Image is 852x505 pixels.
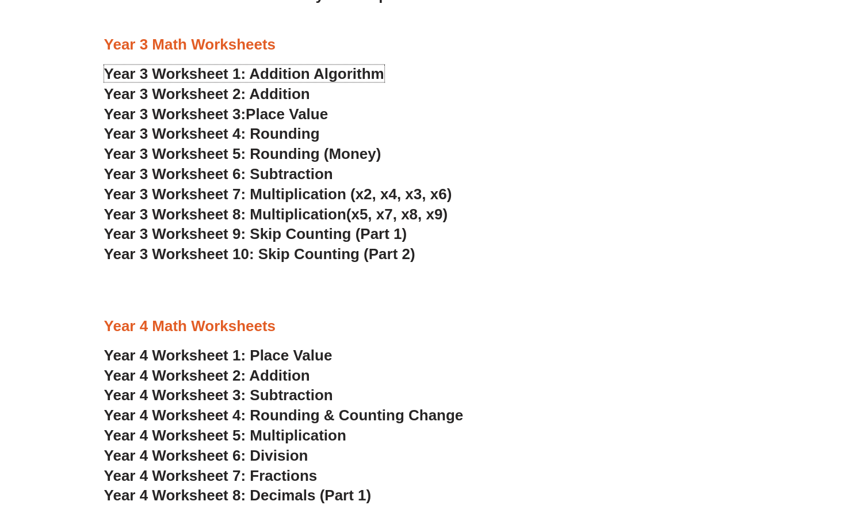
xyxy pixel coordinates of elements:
[104,317,748,336] h3: Year 4 Math Worksheets
[104,85,310,102] a: Year 3 Worksheet 2: Addition
[104,185,452,203] a: Year 3 Worksheet 7: Multiplication (x2, x4, x3, x6)
[660,375,852,505] iframe: Chat Widget
[104,105,328,123] a: Year 3 Worksheet 3:Place Value
[246,105,328,123] span: Place Value
[104,367,310,384] a: Year 4 Worksheet 2: Addition
[104,386,333,404] a: Year 4 Worksheet 3: Subtraction
[104,125,320,142] a: Year 3 Worksheet 4: Rounding
[104,347,333,364] a: Year 4 Worksheet 1: Place Value
[346,206,448,223] span: (x5, x7, x8, x9)
[104,35,748,55] h3: Year 3 Math Worksheets
[104,225,407,242] a: Year 3 Worksheet 9: Skip Counting (Part 1)
[104,206,346,223] span: Year 3 Worksheet 8: Multiplication
[104,487,372,504] a: Year 4 Worksheet 8: Decimals (Part 1)
[104,65,384,82] a: Year 3 Worksheet 1: Addition Algorithm
[104,105,246,123] span: Year 3 Worksheet 3:
[104,407,464,424] a: Year 4 Worksheet 4: Rounding & Counting Change
[104,447,308,464] a: Year 4 Worksheet 6: Division
[104,206,448,223] a: Year 3 Worksheet 8: Multiplication(x5, x7, x8, x9)
[104,467,318,484] a: Year 4 Worksheet 7: Fractions
[104,245,415,263] a: Year 3 Worksheet 10: Skip Counting (Part 2)
[104,165,333,183] a: Year 3 Worksheet 6: Subtraction
[104,427,346,444] a: Year 4 Worksheet 5: Multiplication
[104,145,381,162] a: Year 3 Worksheet 5: Rounding (Money)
